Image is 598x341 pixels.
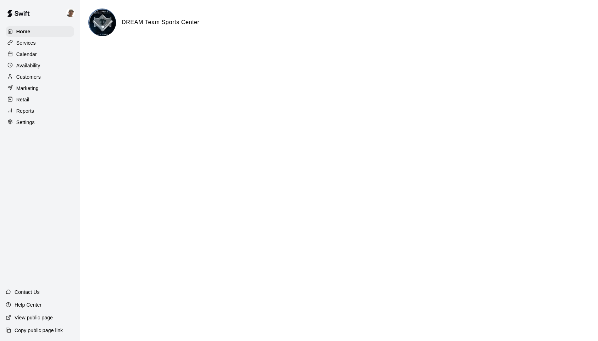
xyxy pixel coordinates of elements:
[6,72,74,82] a: Customers
[6,60,74,71] a: Availability
[6,94,74,105] a: Retail
[16,107,34,114] p: Reports
[6,49,74,60] a: Calendar
[16,85,39,92] p: Marketing
[16,28,31,35] p: Home
[15,301,41,308] p: Help Center
[16,39,36,46] p: Services
[15,289,40,296] p: Contact Us
[66,9,75,17] img: Patrick Moraw
[65,6,80,20] div: Patrick Moraw
[15,314,53,321] p: View public page
[89,10,116,36] img: DREAM Team Sports Center logo
[6,117,74,128] a: Settings
[6,26,74,37] a: Home
[6,106,74,116] a: Reports
[15,327,63,334] p: Copy public page link
[6,83,74,94] a: Marketing
[122,18,200,27] h6: DREAM Team Sports Center
[16,73,41,80] p: Customers
[16,62,40,69] p: Availability
[16,96,29,103] p: Retail
[16,119,35,126] p: Settings
[6,38,74,48] a: Services
[16,51,37,58] p: Calendar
